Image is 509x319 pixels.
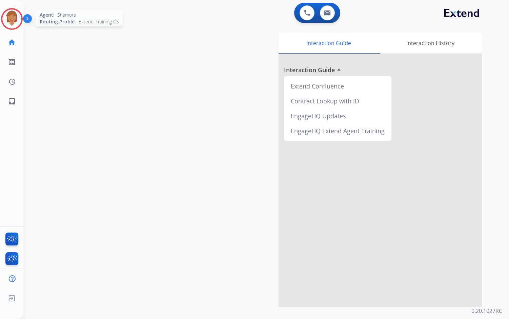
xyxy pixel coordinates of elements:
[8,97,16,105] mat-icon: inbox
[57,12,76,18] span: Shamora
[8,78,16,86] mat-icon: history
[379,33,482,54] div: Interaction History
[287,123,389,138] div: EngageHQ Extend Agent Training
[40,18,76,25] span: Routing Profile:
[287,94,389,108] div: Contract Lookup with ID
[8,38,16,46] mat-icon: home
[471,307,502,315] p: 0.20.1027RC
[279,33,379,54] div: Interaction Guide
[40,12,55,18] span: Agent:
[287,79,389,94] div: Extend Confluence
[8,58,16,66] mat-icon: list_alt
[287,108,389,123] div: EngageHQ Updates
[2,9,21,28] img: avatar
[79,18,119,25] span: Extend_Training CS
